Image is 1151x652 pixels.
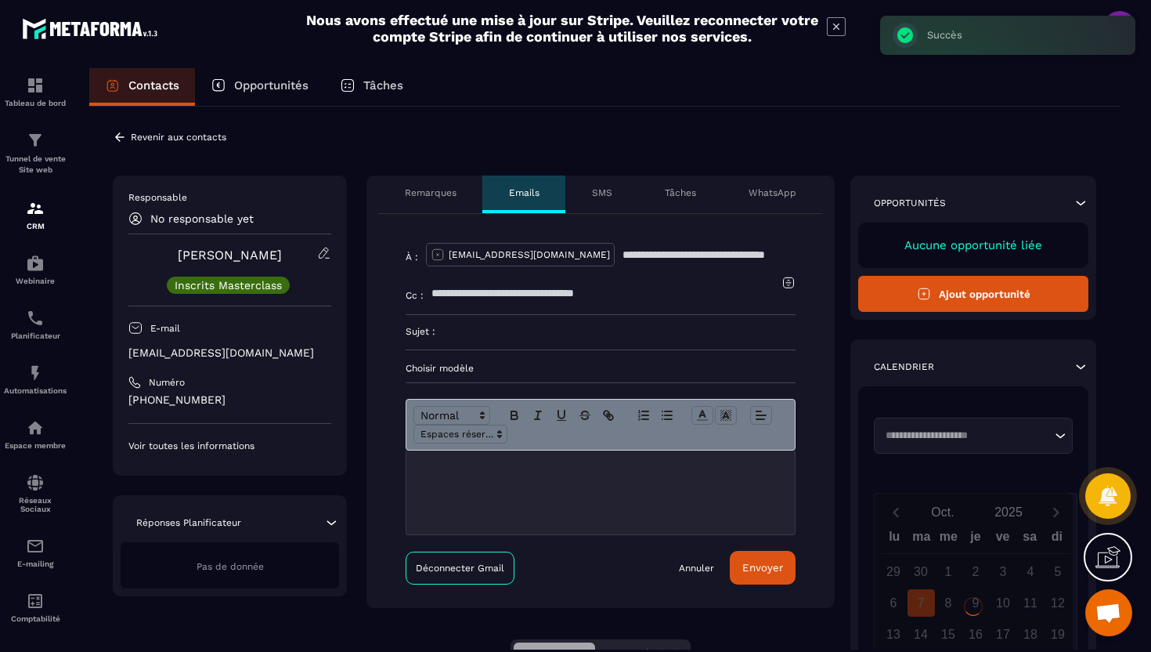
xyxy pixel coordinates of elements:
[4,64,67,119] a: formationformationTableau de bord
[406,289,424,302] p: Cc :
[4,222,67,230] p: CRM
[4,496,67,513] p: Réseaux Sociaux
[4,154,67,176] p: Tunnel de vente Site web
[880,428,1051,444] input: Search for option
[128,78,179,92] p: Contacts
[406,251,418,263] p: À :
[26,537,45,556] img: email
[324,68,419,106] a: Tâches
[149,376,185,389] p: Numéro
[22,14,163,43] img: logo
[4,99,67,107] p: Tableau de bord
[4,462,67,525] a: social-networksocial-networkRéseaux Sociaux
[406,325,435,338] p: Sujet :
[406,552,514,585] a: Déconnecter Gmail
[4,580,67,635] a: accountantaccountantComptabilité
[234,78,308,92] p: Opportunités
[26,592,45,610] img: accountant
[26,254,45,273] img: automations
[128,346,331,360] p: [EMAIL_ADDRESS][DOMAIN_NAME]
[874,197,946,209] p: Opportunités
[128,393,331,407] p: [PHONE_NUMBER]
[136,516,241,529] p: Réponses Planificateur
[4,119,67,187] a: formationformationTunnel de vente Site web
[131,132,226,143] p: Revenir aux contacts
[4,560,67,568] p: E-mailing
[363,78,403,92] p: Tâches
[26,199,45,218] img: formation
[592,187,612,199] p: SMS
[195,68,324,106] a: Opportunités
[150,322,180,335] p: E-mail
[4,441,67,450] p: Espace membre
[509,187,539,199] p: Emails
[405,187,456,199] p: Remarques
[305,12,819,45] h2: Nous avons effectué une mise à jour sur Stripe. Veuillez reconnecter votre compte Stripe afin de ...
[4,277,67,285] p: Webinaire
[128,440,331,452] p: Voir toutes les informations
[4,525,67,580] a: emailemailE-mailing
[26,473,45,492] img: social-network
[89,68,195,106] a: Contacts
[874,360,934,373] p: Calendrier
[175,280,282,291] p: Inscrits Masterclass
[197,561,264,572] span: Pas de donnée
[858,276,1088,312] button: Ajout opportunité
[449,248,610,261] p: [EMAIL_ADDRESS][DOMAIN_NAME]
[26,131,45,150] img: formation
[665,187,696,199] p: Tâches
[679,562,714,574] a: Annuler
[749,187,796,199] p: WhatsApp
[1085,589,1132,636] div: Ouvrir le chat
[874,418,1073,454] div: Search for option
[128,191,331,204] p: Responsable
[178,248,282,263] a: [PERSON_NAME]
[4,242,67,297] a: automationsautomationsWebinaire
[26,309,45,328] img: scheduler
[150,212,254,225] p: No responsable yet
[4,352,67,407] a: automationsautomationsAutomatisations
[4,407,67,462] a: automationsautomationsEspace membre
[730,551,796,585] button: Envoyer
[4,386,67,395] p: Automatisations
[26,418,45,437] img: automations
[26,76,45,95] img: formation
[406,362,796,375] p: Choisir modèle
[4,331,67,340] p: Planificateur
[4,297,67,352] a: schedulerschedulerPlanificateur
[874,238,1073,252] p: Aucune opportunité liée
[4,614,67,623] p: Comptabilité
[4,187,67,242] a: formationformationCRM
[26,364,45,382] img: automations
